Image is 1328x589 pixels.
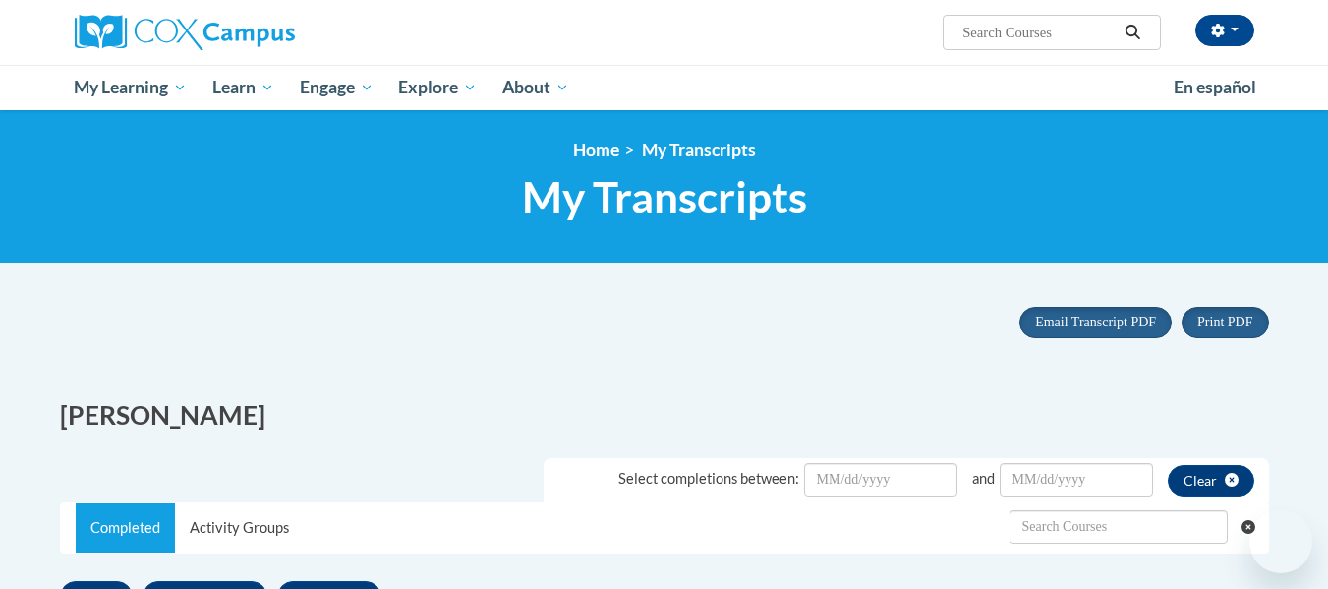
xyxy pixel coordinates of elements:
[618,470,799,487] span: Select completions between:
[1118,21,1147,44] button: Search
[45,65,1284,110] div: Main menu
[398,76,477,99] span: Explore
[212,76,274,99] span: Learn
[1161,67,1269,108] a: En español
[642,140,756,160] span: My Transcripts
[1000,463,1153,497] input: Date Input
[200,65,287,110] a: Learn
[300,76,374,99] span: Engage
[1241,503,1268,551] button: Clear searching
[960,21,1118,44] input: Search Courses
[804,463,957,497] input: Date Input
[175,503,304,553] a: Activity Groups
[502,76,569,99] span: About
[76,503,175,553] a: Completed
[75,15,295,50] img: Cox Campus
[490,65,582,110] a: About
[75,15,448,50] a: Cox Campus
[1182,307,1268,338] button: Print PDF
[1197,315,1252,329] span: Print PDF
[1035,315,1156,329] span: Email Transcript PDF
[1174,77,1256,97] span: En español
[972,470,995,487] span: and
[385,65,490,110] a: Explore
[1195,15,1254,46] button: Account Settings
[60,397,650,434] h2: [PERSON_NAME]
[1249,510,1312,573] iframe: Button to launch messaging window
[74,76,187,99] span: My Learning
[522,171,807,223] span: My Transcripts
[1010,510,1228,544] input: Search Withdrawn Transcripts
[62,65,201,110] a: My Learning
[1019,307,1172,338] button: Email Transcript PDF
[287,65,386,110] a: Engage
[573,140,619,160] a: Home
